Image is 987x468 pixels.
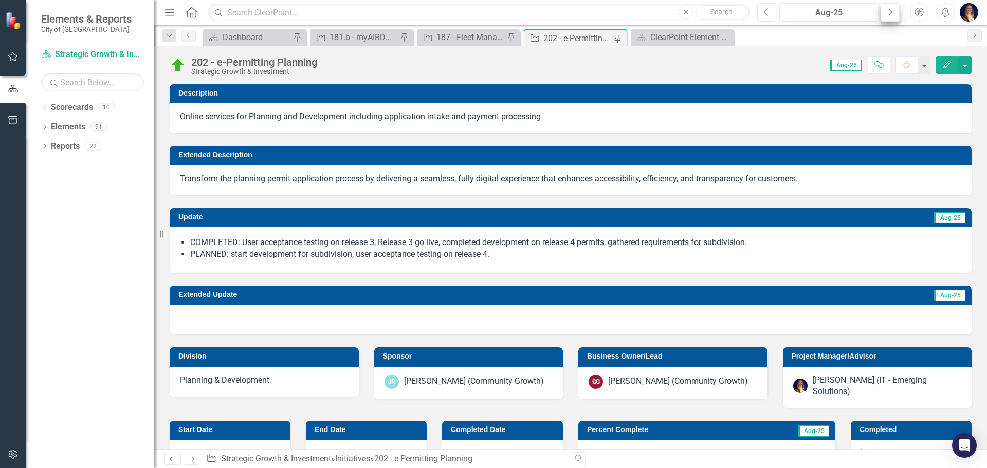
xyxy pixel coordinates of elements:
h3: Update [178,213,517,221]
div: Strategic Growth & Investment [191,68,317,76]
a: ClearPoint Element Definitions [633,31,731,44]
a: Reports [51,141,80,153]
a: Strategic Growth & Investment [41,49,144,61]
input: Search ClearPoint... [208,4,750,22]
span: Aug-25 [830,60,862,71]
div: [PERSON_NAME] (Community Growth) [608,376,748,387]
img: On Target [170,57,186,73]
span: Search [710,8,733,16]
div: 10 [98,103,115,112]
img: ClearPoint Strategy [5,11,23,29]
h3: Percent Complete [587,426,746,434]
div: ClearPoint Element Definitions [650,31,731,44]
h3: Extended Update [178,291,686,298]
span: [DATE] [316,448,340,458]
div: [PERSON_NAME] (IT - Emerging Solutions) [813,375,962,398]
a: 187 - Fleet Management [419,31,504,44]
h3: End Date [315,426,422,434]
div: 202 - e-Permitting Planning [543,32,611,45]
div: Aug-25 [783,7,874,19]
h3: Start Date [178,426,285,434]
span: Aug-25 [798,425,829,437]
h3: Division [178,352,354,360]
h3: Business Owner/Lead [587,352,762,360]
a: Strategic Growth & Investment [221,454,331,463]
button: Aug-25 [779,3,878,22]
input: Search Below... [41,73,144,91]
span: Aug-25 [934,290,965,301]
p: Transform the planning permit application process by delivering a seamless, fully digital experie... [180,173,961,185]
h3: Completed Date [451,426,558,434]
div: 187 - Fleet Management [436,31,504,44]
span: Aug-25 [934,212,965,223]
div: 181.b - myAIRDRIE redevelopment [330,31,397,44]
div: » » [206,453,563,465]
span: Elements & Reports [41,13,132,25]
div: JR [385,375,399,389]
h3: Description [178,89,966,97]
button: Search [696,5,747,20]
div: 91 [90,123,107,132]
h3: Sponsor [383,352,558,360]
div: 22 [85,142,101,151]
div: 202 - e-Permitting Planning [374,454,472,463]
div: GG [589,375,603,389]
a: 181.b - myAIRDRIE redevelopment [313,31,397,44]
div: 202 - e-Permitting Planning [191,57,317,68]
img: Erin Busby [793,379,808,393]
li: COMPLETED: User acceptance testing on release 3, Release 3 go live, completed development on rele... [190,237,961,249]
h3: Completed [860,426,966,434]
div: [PERSON_NAME] (Community Growth) [404,376,544,387]
a: Dashboard [206,31,290,44]
a: Elements [51,121,85,133]
h3: Project Manager/Advisor [792,352,967,360]
span: [DATE] [180,448,204,458]
div: Dashboard [223,31,290,44]
a: Initiatives [335,454,370,463]
a: Scorecards [51,102,93,114]
span: Online services for Planning and Development including application intake and payment processing [180,111,541,121]
span: Planning & Development [180,375,269,385]
small: City of [GEOGRAPHIC_DATA] [41,25,132,33]
li: PLANNED: start development for subdivision, user acceptance testing on release 4. [190,249,961,260]
img: Erin Busby [960,3,978,22]
h3: Extended Description [178,151,966,159]
div: Open Intercom Messenger [952,433,977,458]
